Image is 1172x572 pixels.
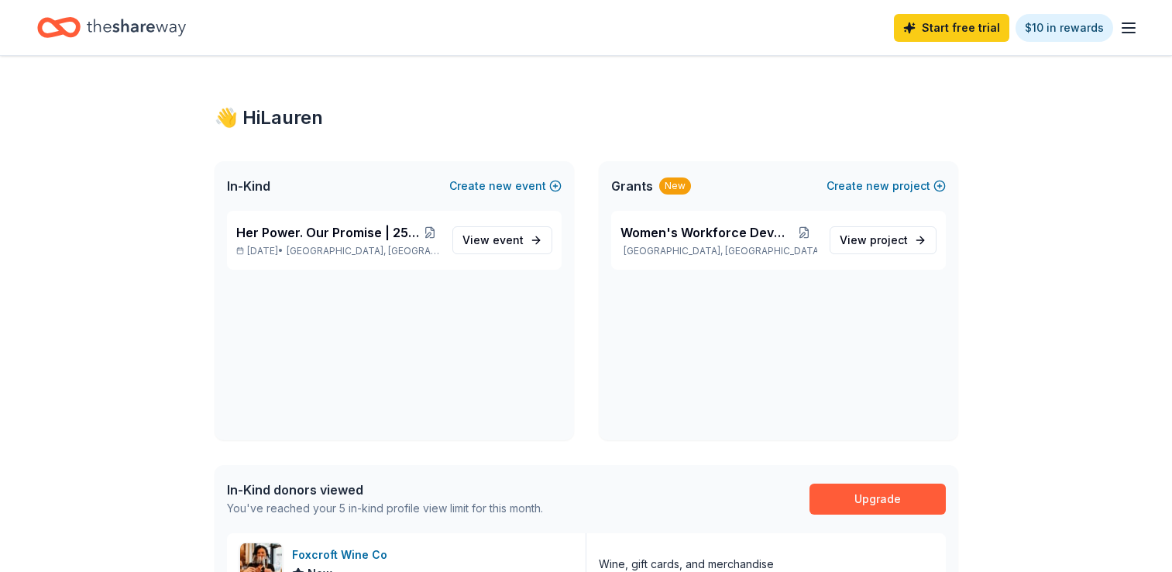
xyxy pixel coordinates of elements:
[236,245,440,257] p: [DATE] •
[37,9,186,46] a: Home
[1016,14,1113,42] a: $10 in rewards
[292,546,394,564] div: Foxcroft Wine Co
[489,177,512,195] span: new
[620,223,792,242] span: Women's Workforce Development
[894,14,1009,42] a: Start free trial
[462,231,524,250] span: View
[452,226,552,254] a: View event
[227,481,543,499] div: In-Kind donors viewed
[870,233,908,246] span: project
[236,223,421,242] span: Her Power. Our Promise | 25th Anniversary Gala
[227,499,543,518] div: You've reached your 5 in-kind profile view limit for this month.
[611,177,653,195] span: Grants
[287,245,439,257] span: [GEOGRAPHIC_DATA], [GEOGRAPHIC_DATA]
[809,484,946,515] a: Upgrade
[227,177,270,195] span: In-Kind
[830,226,937,254] a: View project
[620,245,817,257] p: [GEOGRAPHIC_DATA], [GEOGRAPHIC_DATA]
[840,231,908,250] span: View
[215,105,958,130] div: 👋 Hi Lauren
[659,177,691,195] div: New
[827,177,946,195] button: Createnewproject
[449,177,562,195] button: Createnewevent
[866,177,889,195] span: new
[493,233,524,246] span: event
